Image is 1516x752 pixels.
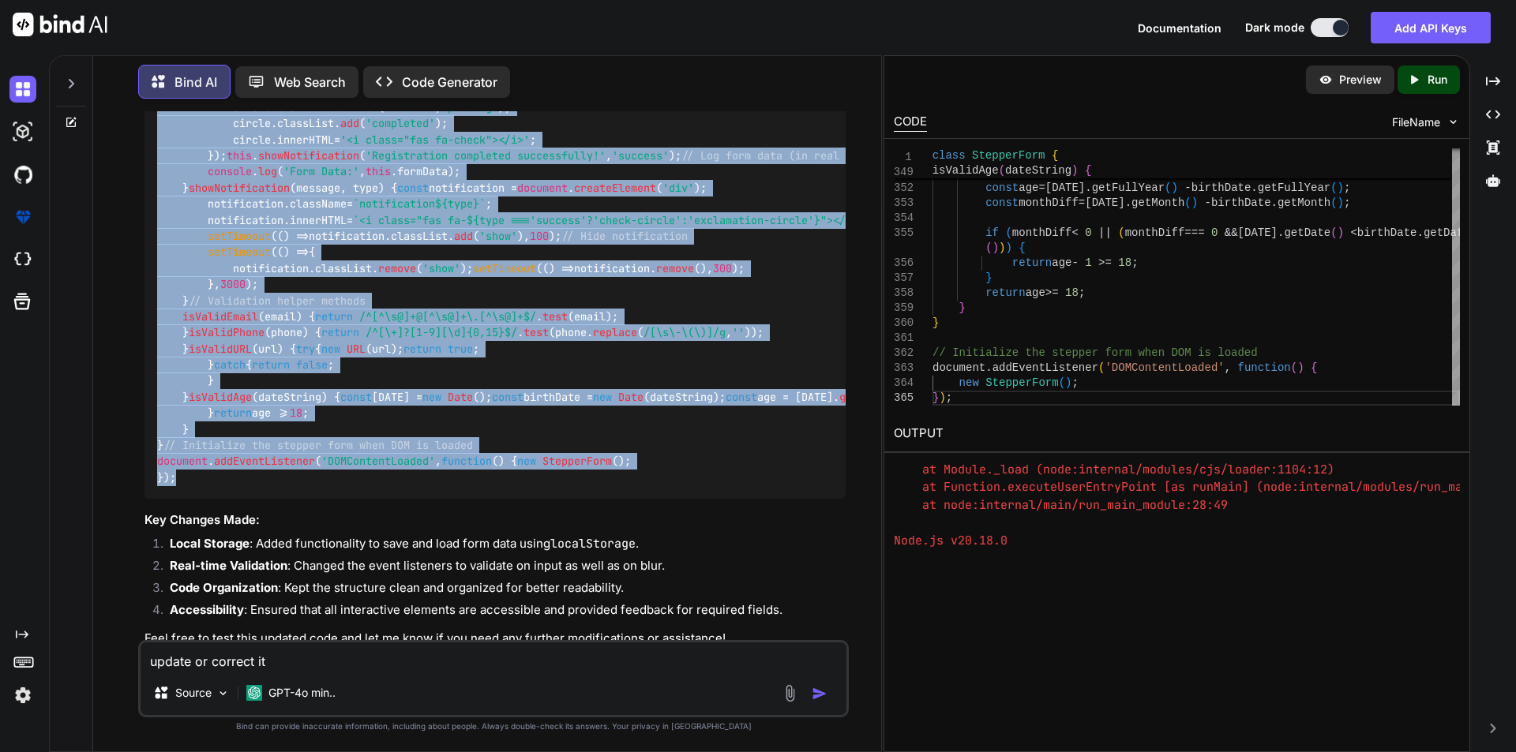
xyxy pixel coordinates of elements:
img: cloudideIcon [9,246,36,273]
span: classList [277,117,334,131]
span: /^[^\s@]+@[^\s@]+\.[^\s@]+$/ [359,309,536,324]
span: 'exclamation-circle' [688,213,814,227]
span: ) [999,241,1005,254]
span: function [1237,361,1290,374]
span: add [454,229,473,243]
span: && [1224,226,1237,239]
span: () => [277,245,309,260]
span: 'DOMContentLoaded' [1105,361,1224,374]
span: /[\s\-\(\)]/g [644,326,726,340]
span: ( [1098,361,1105,374]
span: . [985,361,992,374]
span: Date [448,390,473,404]
span: age [1025,286,1045,299]
span: 'completed' [366,117,435,131]
span: addEventListener [214,455,315,469]
p: Bind AI [174,73,217,92]
div: 360 [894,316,912,331]
span: innerHTML [290,213,347,227]
span: url [258,342,277,356]
p: Feel free to test this updated code and let me know if you need any further modifications or assi... [144,630,846,648]
img: preview [1319,73,1333,87]
span: ( [1118,226,1124,239]
span: ; [1224,166,1230,179]
span: 0 [1085,226,1091,239]
span: isValidURL [189,342,252,356]
span: birthDate [1191,181,1251,194]
div: 357 [894,271,912,286]
span: = [1079,166,1085,179]
span: { [1052,149,1058,162]
span: getMonth [1278,196,1330,209]
li: : Kept the structure clean and organized for better readability. [157,579,846,601]
span: document [157,455,208,469]
span: >= [1098,256,1112,269]
span: ( [1145,166,1151,179]
span: StepperForm [542,455,612,469]
span: 'Form Data:' [283,165,359,179]
img: icon [812,686,827,701]
span: getFullYear [1257,181,1330,194]
p: Web Search [274,73,346,92]
div: 364 [894,376,912,391]
span: try [296,342,315,356]
span: ) [939,391,945,404]
span: - [1184,181,1191,194]
span: 100 [530,229,549,243]
span: 3000 [220,277,246,291]
span: function [441,455,492,469]
span: birthDate [1357,226,1417,239]
span: return [315,309,353,324]
span: this [227,148,252,163]
span: showNotification [258,148,359,163]
span: , [1224,361,1230,374]
button: Add API Keys [1371,12,1491,43]
img: chevron down [1447,115,1460,129]
span: new [593,390,612,404]
span: getDate [1284,226,1330,239]
h3: Key Changes Made: [144,511,846,529]
span: return [252,357,290,372]
span: ) [1071,164,1078,177]
span: isValidAge [932,164,999,177]
span: getFullYear [839,390,909,404]
span: // Initialize the stepper form when DOM is loaded [932,346,1258,359]
span: monthDiff [1124,226,1184,239]
span: remove [656,261,694,275]
div: 352 [894,181,912,196]
p: Source [175,685,212,701]
div: 362 [894,346,912,361]
span: getMonth [1131,196,1184,209]
span: ( [1330,181,1337,194]
span: dateString [1005,164,1071,177]
span: classList [315,261,372,275]
div: 353 [894,196,912,211]
span: true [448,342,473,356]
div: 363 [894,361,912,376]
span: catch [214,357,246,372]
span: StepperForm [985,376,1058,389]
span: < [1071,226,1078,239]
div: 365 [894,391,912,406]
span: FileName [1392,114,1440,130]
span: ( [1330,226,1337,239]
p: Preview [1339,72,1382,88]
span: isValidAge [189,390,252,404]
div: 355 [894,226,912,241]
li: : Ensured that all interactive elements are accessible and provided feedback for required fields. [157,601,846,623]
span: class [932,149,966,162]
span: const [985,196,1019,209]
span: addEventListener [992,361,1098,374]
code: localStorage [550,536,636,552]
span: createElement [574,181,656,195]
span: = [1079,196,1085,209]
span: ) [1337,196,1343,209]
span: replace [593,326,637,340]
div: 358 [894,286,912,301]
span: ) [1005,241,1011,254]
span: const [726,390,757,404]
span: ( [985,241,992,254]
span: === [1184,226,1204,239]
p: GPT-4o min.. [268,685,336,701]
span: } [932,391,939,404]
